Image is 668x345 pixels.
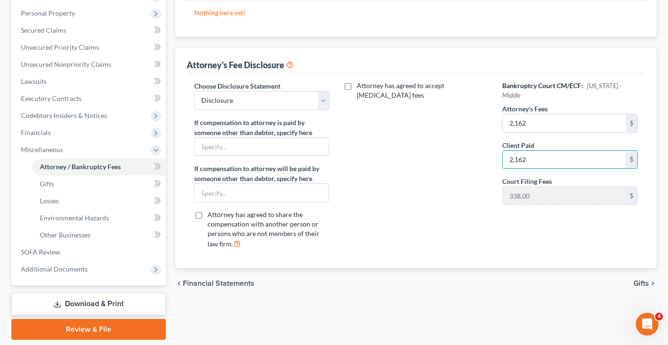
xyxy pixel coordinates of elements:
a: Lawsuits [13,73,166,90]
input: Specify... [195,184,329,202]
p: Nothing here yet! [194,8,638,18]
label: Attorney's Fees [502,104,548,114]
div: $ [626,187,637,205]
span: 4 [655,313,663,320]
label: If compensation to attorney is paid by someone other than debtor, specify here [194,118,329,137]
a: Attorney / Bankruptcy Fees [32,158,166,175]
span: Other Businesses [40,231,90,239]
i: chevron_left [175,280,183,287]
span: Lawsuits [21,77,46,85]
span: Environmental Hazards [40,214,109,222]
span: Gifts [633,280,649,287]
button: chevron_left Financial Statements [175,280,254,287]
span: Losses [40,197,59,205]
h6: Bankruptcy Court CM/ECF: [502,81,637,100]
span: Unsecured Priority Claims [21,43,99,51]
label: Client Paid [502,140,534,150]
span: Gifts [40,180,54,188]
span: Secured Claims [21,26,66,34]
a: Executory Contracts [13,90,166,107]
span: Personal Property [21,9,75,17]
a: Gifts [32,175,166,192]
label: If compensation to attorney will be paid by someone other than debtor, specify here [194,163,329,183]
span: SOFA Review [21,248,60,256]
div: Attorney's Fee Disclosure [187,59,294,71]
span: Miscellaneous [21,145,63,154]
a: Review & File [11,319,166,340]
span: Financial Statements [183,280,254,287]
a: Secured Claims [13,22,166,39]
a: Environmental Hazards [32,209,166,227]
a: Losses [32,192,166,209]
a: Other Businesses [32,227,166,244]
span: Additional Documents [21,265,88,273]
span: Executory Contracts [21,94,81,102]
span: Attorney has agreed to share the compensation with another person or persons who are not members ... [208,210,319,248]
div: $ [626,151,637,169]
label: Choose Disclosure Statement [194,81,280,91]
input: 0.00 [503,187,626,205]
span: Codebtors Insiders & Notices [21,111,107,119]
input: 0.00 [503,151,626,169]
a: SOFA Review [13,244,166,261]
a: Download & Print [11,293,166,315]
input: Specify... [195,138,329,156]
i: chevron_right [649,280,657,287]
span: [US_STATE] - Middle [502,82,622,99]
span: Financials [21,128,51,136]
div: $ [626,114,637,132]
input: 0.00 [503,114,626,132]
a: Unsecured Priority Claims [13,39,166,56]
iframe: Intercom live chat [636,313,659,336]
a: Unsecured Nonpriority Claims [13,56,166,73]
span: Attorney has agreed to accept [MEDICAL_DATA] fees [357,82,444,99]
span: Unsecured Nonpriority Claims [21,60,111,68]
span: Attorney / Bankruptcy Fees [40,163,121,171]
label: Court Filing Fees [502,176,552,186]
button: Gifts chevron_right [633,280,657,287]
